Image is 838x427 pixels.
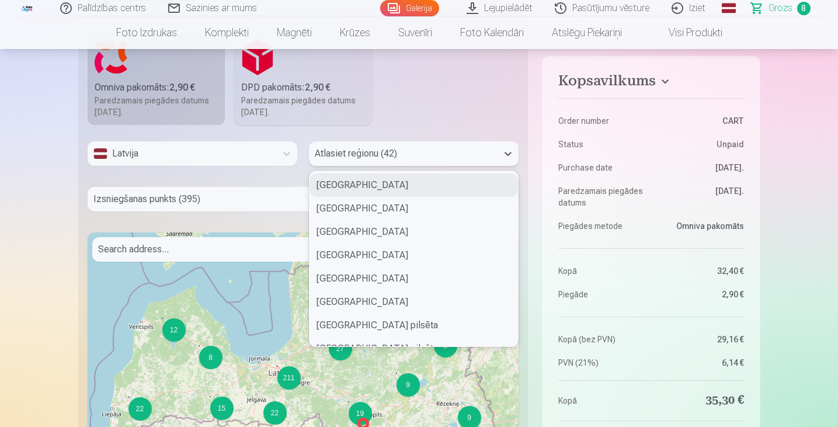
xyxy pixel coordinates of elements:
a: Atslēgu piekariņi [538,16,636,49]
div: 8 [199,346,222,369]
div: 27 [329,337,352,360]
a: Visi produkti [636,16,736,49]
div: 211 [277,366,301,390]
div: 22 [128,397,129,398]
dt: Piegādes metode [558,220,645,232]
div: 22 [263,401,264,402]
span: 8 [797,2,811,15]
dt: Status [558,138,645,150]
div: 9 [457,405,458,407]
dt: Paredzamais piegādes datums [558,185,645,209]
div: [GEOGRAPHIC_DATA] [310,220,518,244]
a: Komplekti [191,16,263,49]
div: 12 [162,318,186,342]
div: [GEOGRAPHIC_DATA] pilsēta [310,314,518,337]
div: [GEOGRAPHIC_DATA] [310,267,518,290]
a: Krūzes [326,16,384,49]
b: 2,90 € [169,82,195,93]
a: Magnēti [263,16,326,49]
dt: Piegāde [558,289,645,300]
dd: 29,16 € [657,334,744,345]
button: Kopsavilkums [558,72,743,93]
dd: 6,14 € [657,357,744,369]
div: [GEOGRAPHIC_DATA] [310,173,518,197]
dd: 2,90 € [657,289,744,300]
dt: Kopā (bez PVN) [558,334,645,345]
div: 19 [348,401,349,402]
dd: [DATE]. [657,162,744,173]
div: 9 [397,373,420,397]
dt: Order number [558,115,645,127]
div: 22 [128,397,152,421]
dd: Omniva pakomāts [657,220,744,232]
div: 22 [263,401,287,425]
div: [GEOGRAPHIC_DATA] [310,244,518,267]
span: Grozs [769,1,792,15]
div: 8 [199,345,200,346]
div: [GEOGRAPHIC_DATA] [310,290,518,314]
div: 211 [277,366,278,367]
div: 19 [349,402,372,425]
div: Omniva pakomāts : [95,81,218,95]
div: 15 [210,396,211,397]
div: 9 [396,373,397,374]
div: DPD pakomāts : [241,81,365,95]
img: /fa4 [21,5,34,12]
div: [GEOGRAPHIC_DATA] pilsēta [310,337,518,360]
dd: CART [657,115,744,127]
a: Foto kalendāri [446,16,538,49]
dt: Purchase date [558,162,645,173]
dt: Kopā [558,393,645,409]
a: Suvenīri [384,16,446,49]
dd: 32,40 € [657,265,744,277]
span: Unpaid [717,138,744,150]
div: [GEOGRAPHIC_DATA] [310,197,518,220]
div: 12 [162,318,163,319]
dd: [DATE]. [657,185,744,209]
div: 15 [210,397,234,420]
dd: 35,30 € [657,393,744,409]
div: Paredzamais piegādes datums [DATE]. [95,95,218,118]
dt: Kopā [558,265,645,277]
dt: PVN (21%) [558,357,645,369]
div: Latvija [93,147,270,161]
div: Paredzamais piegādes datums [DATE]. [241,95,365,118]
b: 2,90 € [305,82,331,93]
a: Foto izdrukas [102,16,191,49]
